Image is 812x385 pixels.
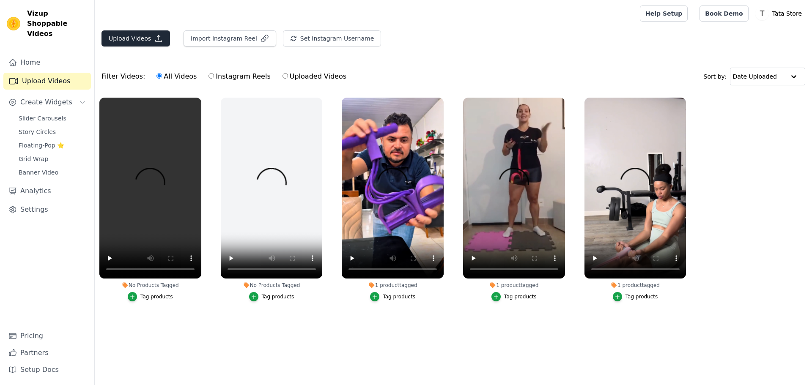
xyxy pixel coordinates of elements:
[128,292,173,301] button: Tag products
[101,67,351,86] div: Filter Videos:
[463,282,565,289] div: 1 product tagged
[625,293,658,300] div: Tag products
[3,73,91,90] a: Upload Videos
[19,128,56,136] span: Story Circles
[156,71,197,82] label: All Videos
[3,328,91,344] a: Pricing
[283,30,381,46] button: Set Instagram Username
[704,68,806,85] div: Sort by:
[249,292,294,301] button: Tag products
[700,5,748,22] a: Book Demo
[491,292,537,301] button: Tag products
[3,94,91,111] button: Create Widgets
[3,361,91,378] a: Setup Docs
[14,126,91,138] a: Story Circles
[370,292,415,301] button: Tag products
[3,201,91,218] a: Settings
[99,282,201,289] div: No Products Tagged
[262,293,294,300] div: Tag products
[27,8,88,39] span: Vizup Shoppable Videos
[7,17,20,30] img: Vizup
[613,292,658,301] button: Tag products
[140,293,173,300] div: Tag products
[221,282,323,289] div: No Products Tagged
[342,282,444,289] div: 1 product tagged
[156,73,162,79] input: All Videos
[184,30,276,46] button: Import Instagram Reel
[19,168,58,177] span: Banner Video
[19,155,48,163] span: Grid Wrap
[19,141,64,150] span: Floating-Pop ⭐
[640,5,688,22] a: Help Setup
[769,6,805,21] p: Tata Store
[101,30,170,46] button: Upload Videos
[208,73,214,79] input: Instagram Reels
[14,139,91,151] a: Floating-Pop ⭐
[504,293,537,300] div: Tag products
[208,71,271,82] label: Instagram Reels
[3,344,91,361] a: Partners
[283,73,288,79] input: Uploaded Videos
[282,71,347,82] label: Uploaded Videos
[19,114,66,123] span: Slider Carousels
[14,153,91,165] a: Grid Wrap
[759,9,764,18] text: T
[20,97,72,107] span: Create Widgets
[383,293,415,300] div: Tag products
[755,6,805,21] button: T Tata Store
[3,54,91,71] a: Home
[14,112,91,124] a: Slider Carousels
[584,282,686,289] div: 1 product tagged
[3,183,91,199] a: Analytics
[14,167,91,178] a: Banner Video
